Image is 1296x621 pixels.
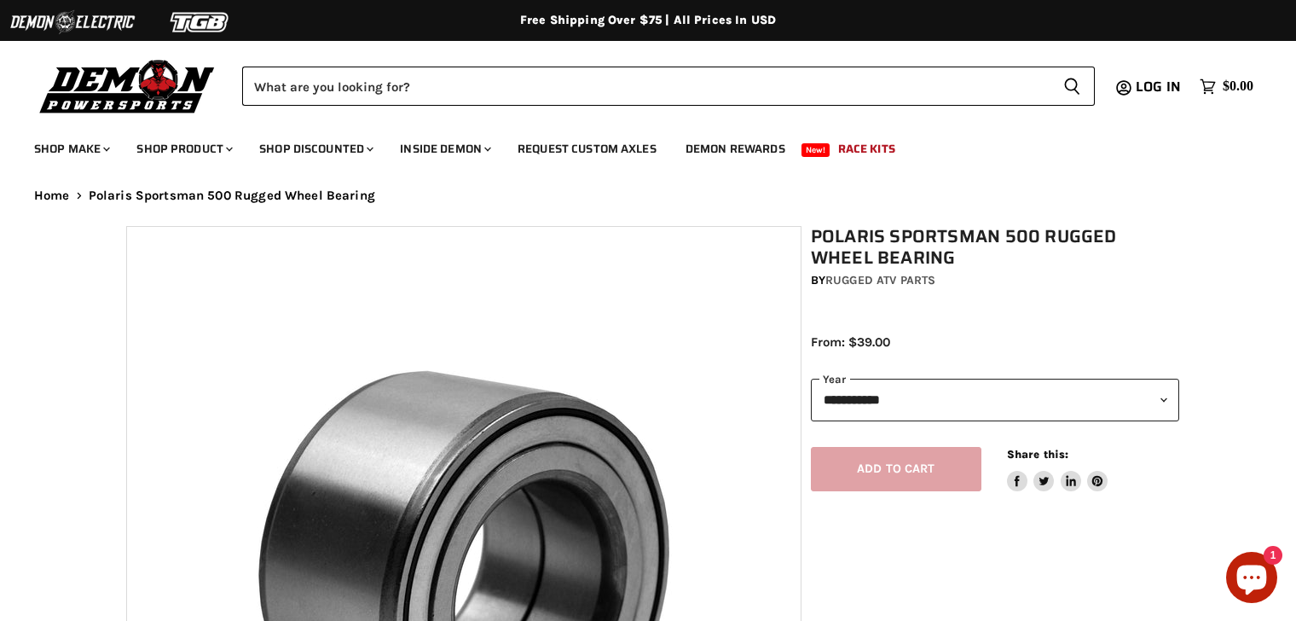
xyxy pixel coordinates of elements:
[246,131,384,166] a: Shop Discounted
[1050,67,1095,106] button: Search
[1007,447,1108,492] aside: Share this:
[387,131,501,166] a: Inside Demon
[811,379,1179,421] select: year
[1221,552,1282,607] inbox-online-store-chat: Shopify online store chat
[801,143,830,157] span: New!
[89,189,375,203] span: Polaris Sportsman 500 Rugged Wheel Bearing
[1223,78,1253,95] span: $0.00
[811,226,1179,269] h1: Polaris Sportsman 500 Rugged Wheel Bearing
[21,125,1249,166] ul: Main menu
[124,131,243,166] a: Shop Product
[242,67,1095,106] form: Product
[9,6,136,38] img: Demon Electric Logo 2
[34,55,221,116] img: Demon Powersports
[811,271,1179,290] div: by
[811,334,890,350] span: From: $39.00
[505,131,669,166] a: Request Custom Axles
[1191,74,1262,99] a: $0.00
[242,67,1050,106] input: Search
[673,131,798,166] a: Demon Rewards
[825,273,935,287] a: Rugged ATV Parts
[1007,448,1068,461] span: Share this:
[825,131,908,166] a: Race Kits
[21,131,120,166] a: Shop Make
[34,189,70,203] a: Home
[1128,79,1191,95] a: Log in
[136,6,264,38] img: TGB Logo 2
[1136,76,1181,97] span: Log in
